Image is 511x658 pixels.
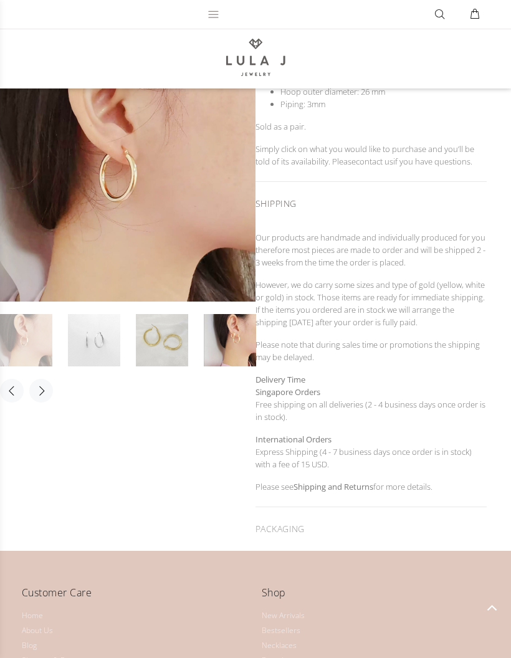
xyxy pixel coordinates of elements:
a: New Arrivals [262,608,305,623]
p: However, we do carry some sizes and type of gold (yellow, white or gold) in stock. Those items ar... [255,279,487,328]
li: Piping: 3mm [280,98,487,110]
a: Bestsellers [262,623,300,638]
p: Our products are handmade and individually produced for you therefore most pieces are made to ord... [255,231,487,269]
p: Free shipping on all deliveries (2 - 4 business days once order is in stock). [255,386,487,423]
li: Hoop outer diameter: 26 mm [280,85,487,98]
a: About Us [22,623,53,638]
a: contact us [356,156,393,167]
p: Please note that during sales time or promotions the shipping may be delayed. [255,338,487,363]
a: Blog [22,638,37,653]
a: Necklaces [262,638,297,653]
button: Next [29,379,53,403]
b: International Orders [255,434,332,445]
strong: Delivery Time [255,374,305,385]
h4: Customer Care [22,584,249,610]
a: Home [22,608,43,623]
p: Sold as a pair. [255,120,487,133]
a: BACK TO TOP [472,588,511,627]
p: Simply click on what you would like to purchase and you’ll be told of its availability. Please if... [255,143,487,168]
div: SHIPPING [255,182,487,221]
p: Express Shipping (4 - 7 business days once order is in stock) with a fee of 15 USD. [255,433,487,470]
div: PACKAGING [255,507,487,551]
p: Please see for more details. [255,480,487,493]
a: Shipping and Returns [294,481,373,492]
h4: Shop [262,584,489,610]
b: Singapore Orders [255,386,320,398]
